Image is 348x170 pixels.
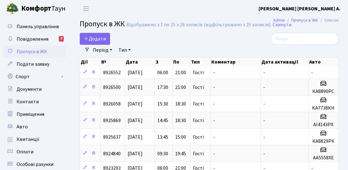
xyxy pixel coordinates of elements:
[128,84,143,91] span: [DATE]
[3,146,66,158] a: Оплати
[3,20,66,33] a: Панель управління
[291,17,318,23] a: Пропуск в ЖК
[3,121,66,133] a: Авто
[157,150,168,157] span: 09:30
[175,69,186,76] span: 21:00
[213,117,215,124] span: -
[271,33,339,45] input: Пошук...
[193,135,204,140] span: Гості
[157,134,168,141] span: 13:45
[175,117,186,124] span: 18:30
[311,89,336,95] h5: КА8890РС
[80,58,101,66] th: Дії
[311,105,336,111] h5: KA7738KH
[116,45,133,55] a: Тип
[3,33,66,45] a: Повідомлення7
[103,117,121,124] span: 8925869
[17,36,48,43] span: Повідомлення
[263,134,265,141] span: -
[213,150,215,157] span: -
[128,150,143,157] span: [DATE]
[213,84,215,91] span: -
[190,58,210,66] th: Тип
[6,3,19,15] img: logo.png
[211,58,261,66] th: Коментар
[309,58,339,66] th: Авто
[21,3,51,13] b: Комфорт
[193,118,204,123] span: Гості
[193,101,204,106] span: Гості
[128,134,143,141] span: [DATE]
[263,100,265,107] span: -
[128,117,143,124] span: [DATE]
[101,58,125,66] th: №
[3,45,66,58] a: Пропуск в ЖК
[3,83,66,95] a: Документи
[125,58,155,66] th: Дата
[311,69,313,76] span: -
[103,150,121,157] span: 8924840
[103,84,121,91] span: 8926500
[3,58,66,70] a: Подати заявку
[3,70,66,83] a: Спорт
[90,45,115,55] a: Період
[213,134,215,141] span: -
[78,3,94,14] button: Переключити навігацію
[3,95,66,108] a: Контакти
[175,100,186,107] span: 18:30
[175,134,186,141] span: 15:00
[17,23,59,30] span: Панель управління
[155,58,173,66] th: З
[157,69,168,76] span: 06:00
[261,58,309,66] th: Дата активації
[17,148,33,155] span: Оплати
[263,150,265,157] span: -
[17,98,39,105] span: Контакти
[17,86,42,93] span: Документи
[263,84,265,91] span: -
[173,58,190,66] th: По
[80,18,125,29] span: Пропуск в ЖК
[17,61,49,68] span: Подати заявку
[193,70,204,75] span: Гості
[213,69,215,76] span: -
[21,3,66,14] span: Таун
[157,117,168,124] span: 14:45
[17,136,39,143] span: Квитанції
[128,100,143,107] span: [DATE]
[59,36,64,42] div: 7
[157,100,168,107] span: 15:30
[273,17,285,23] a: Admin
[3,133,66,146] a: Квитанції
[128,69,143,76] span: [DATE]
[103,134,121,141] span: 8925637
[311,155,336,161] h5: АА5558ХЕ
[17,111,44,118] span: Приміщення
[264,14,348,27] nav: breadcrumb
[259,5,340,13] a: [PERSON_NAME] [PERSON_NAME] А.
[311,122,336,128] h5: AI4143РX
[103,69,121,76] span: 8926552
[17,123,28,130] span: Авто
[103,100,121,107] span: 8926058
[259,5,340,12] b: [PERSON_NAME] [PERSON_NAME] А.
[126,22,271,28] div: Відображено з 1 по 25 з 26 записів (відфільтровано з 25 записів).
[157,84,168,91] span: 17:30
[84,35,106,42] span: Додати
[3,108,66,121] a: Приміщення
[263,69,265,76] span: -
[80,33,110,45] a: Додати
[273,22,291,28] a: Скинути
[318,17,339,24] li: Список
[193,85,204,90] span: Гості
[213,100,215,107] span: -
[17,48,47,55] span: Пропуск в ЖК
[193,151,204,156] span: Гості
[311,138,336,144] h5: КА8829РК
[175,84,186,91] span: 21:00
[17,161,53,168] span: Особові рахунки
[175,150,186,157] span: 19:45
[263,117,265,124] span: -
